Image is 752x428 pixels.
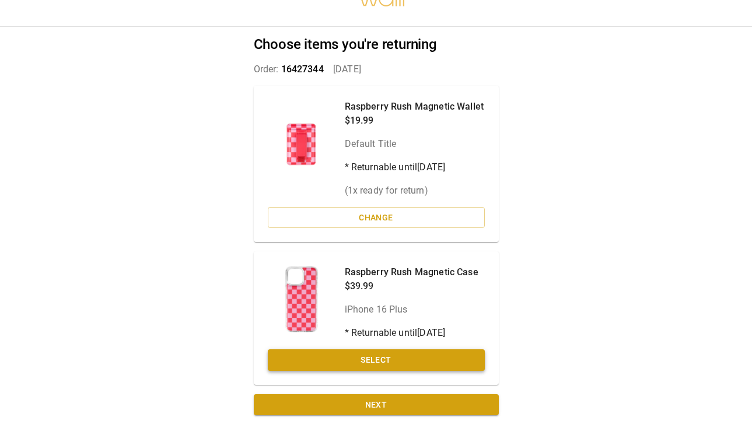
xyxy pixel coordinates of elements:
p: iPhone 16 Plus [345,303,478,317]
p: * Returnable until [DATE] [345,160,484,174]
p: Order: [DATE] [254,62,499,76]
button: Change [268,207,485,229]
p: Raspberry Rush Magnetic Wallet [345,100,484,114]
span: 16427344 [281,64,324,75]
button: Next [254,394,499,416]
p: * Returnable until [DATE] [345,326,478,340]
h2: Choose items you're returning [254,36,499,53]
p: ( 1 x ready for return) [345,184,484,198]
p: $19.99 [345,114,484,128]
p: Raspberry Rush Magnetic Case [345,265,478,279]
button: Select [268,349,485,371]
p: Default Title [345,137,484,151]
p: $39.99 [345,279,478,293]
